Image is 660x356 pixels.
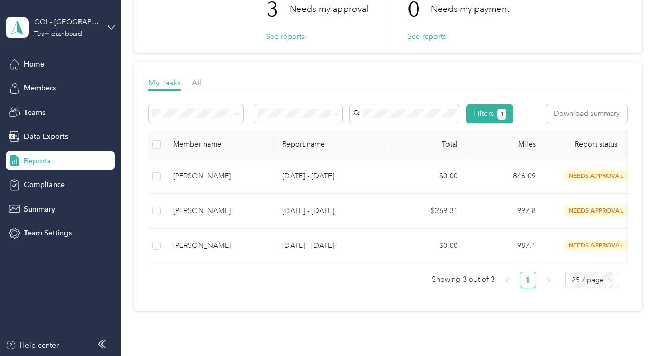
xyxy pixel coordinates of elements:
span: 25 / page [572,272,613,288]
button: Help center [6,340,59,351]
td: 987.1 [466,229,544,263]
span: Members [24,83,56,94]
button: Download summary [546,104,627,123]
span: My Tasks [148,77,181,87]
td: 997.8 [466,194,544,229]
button: See reports [407,31,446,42]
button: left [499,272,516,288]
div: Total [397,140,458,149]
li: Previous Page [499,272,516,288]
div: [PERSON_NAME] [173,170,266,182]
span: 1 [500,110,504,119]
button: See reports [266,31,305,42]
div: Member name [173,140,266,149]
span: Compliance [24,179,65,190]
span: Home [24,59,44,70]
span: right [546,277,552,283]
td: 846.09 [466,159,544,194]
button: right [540,272,557,288]
div: Team dashboard [34,31,82,37]
p: Needs my approval [289,3,368,16]
td: $269.31 [388,194,466,229]
th: Report name [274,130,388,159]
p: Needs my payment [431,3,509,16]
p: [DATE] - [DATE] [282,240,380,252]
td: $0.00 [388,229,466,263]
div: [PERSON_NAME] [173,205,266,217]
p: [DATE] - [DATE] [282,205,380,217]
th: Member name [165,130,274,159]
span: Reports [24,155,50,166]
iframe: Everlance-gr Chat Button Frame [602,298,660,356]
div: Page Size [565,272,619,288]
div: COI - [GEOGRAPHIC_DATA]/[GEOGRAPHIC_DATA] [34,17,99,28]
span: Teams [24,107,45,118]
a: 1 [520,272,536,288]
div: Miles [474,140,536,149]
span: needs approval [563,205,629,217]
span: needs approval [563,240,629,252]
span: Summary [24,204,55,215]
p: [DATE] - [DATE] [282,170,380,182]
span: Report status [552,140,640,149]
span: Data Exports [24,131,68,142]
li: Next Page [540,272,557,288]
button: 1 [497,109,506,120]
div: [PERSON_NAME] [173,240,266,252]
span: left [504,277,510,283]
span: needs approval [563,170,629,182]
span: All [192,77,202,87]
span: Showing 3 out of 3 [432,272,495,287]
button: Filters1 [466,104,513,123]
span: Team Settings [24,228,72,239]
td: $0.00 [388,159,466,194]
